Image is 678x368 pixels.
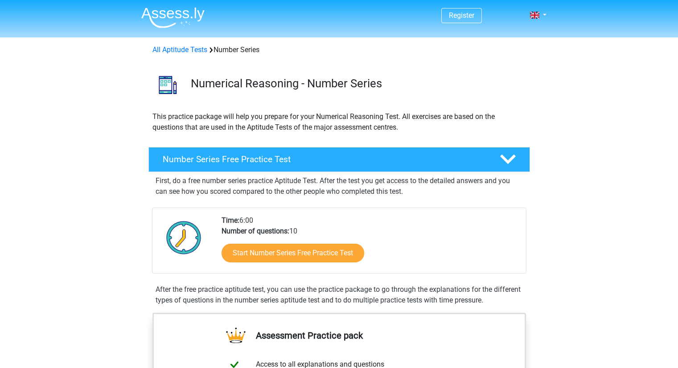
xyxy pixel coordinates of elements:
[191,77,523,90] h3: Numerical Reasoning - Number Series
[152,45,207,54] a: All Aptitude Tests
[149,45,530,55] div: Number Series
[156,176,523,197] p: First, do a free number series practice Aptitude Test. After the test you get access to the detai...
[163,154,485,164] h4: Number Series Free Practice Test
[141,7,205,28] img: Assessly
[145,147,534,172] a: Number Series Free Practice Test
[222,216,239,225] b: Time:
[149,66,187,104] img: number series
[152,284,526,306] div: After the free practice aptitude test, you can use the practice package to go through the explana...
[222,227,289,235] b: Number of questions:
[161,215,206,260] img: Clock
[215,215,526,273] div: 6:00 10
[222,244,364,262] a: Start Number Series Free Practice Test
[449,11,474,20] a: Register
[152,111,526,133] p: This practice package will help you prepare for your Numerical Reasoning Test. All exercises are ...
